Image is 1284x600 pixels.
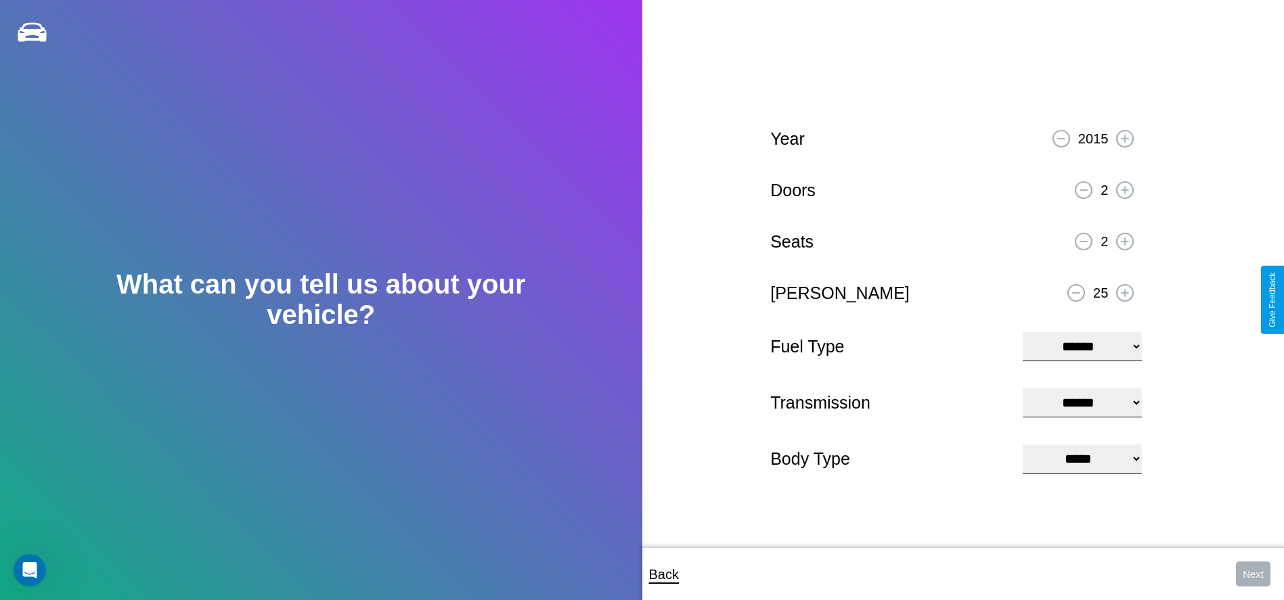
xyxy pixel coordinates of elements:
[770,175,816,206] p: Doors
[1101,178,1108,202] p: 2
[770,444,1009,474] p: Body Type
[64,269,578,330] h2: What can you tell us about your vehicle?
[1236,561,1270,586] button: Next
[1093,281,1108,305] p: 25
[1101,229,1108,254] p: 2
[14,554,46,586] iframe: Intercom live chat
[649,562,679,586] p: Back
[770,331,1009,362] p: Fuel Type
[1268,273,1277,327] div: Give Feedback
[1078,126,1109,151] p: 2015
[770,124,805,154] p: Year
[770,227,814,257] p: Seats
[770,388,1009,418] p: Transmission
[770,278,910,308] p: [PERSON_NAME]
